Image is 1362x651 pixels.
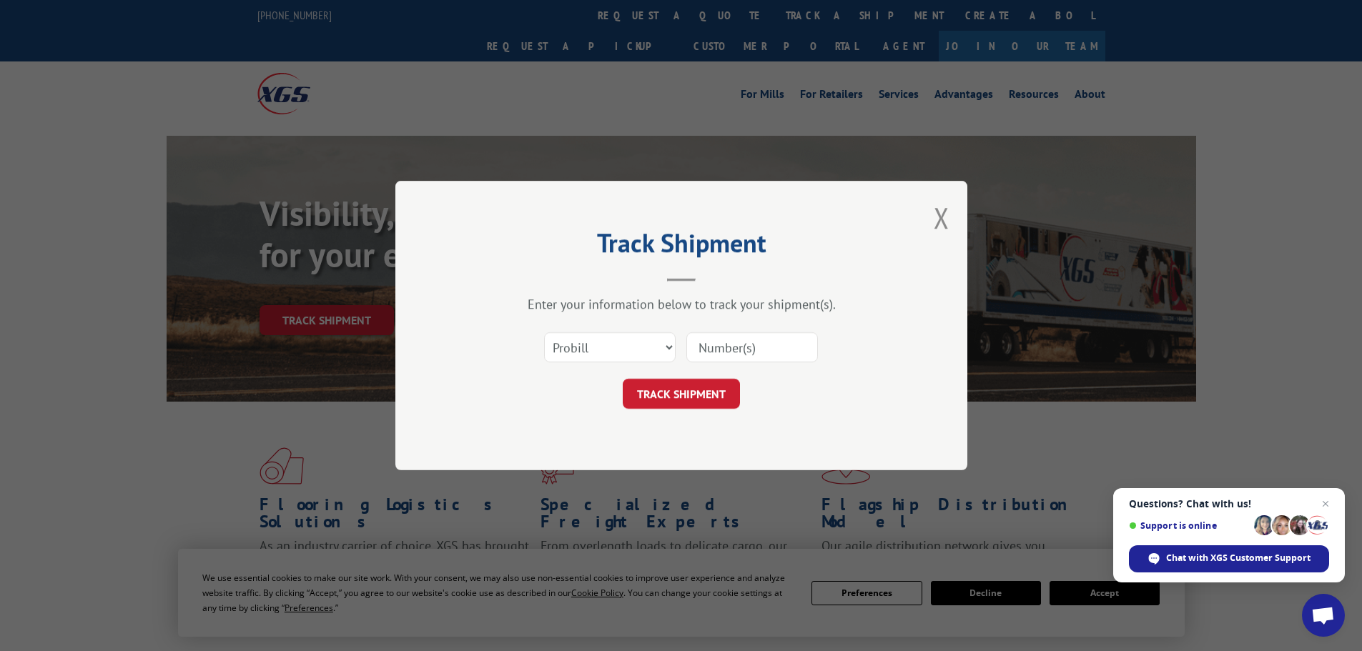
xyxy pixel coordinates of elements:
[1129,520,1249,531] span: Support is online
[1166,552,1311,565] span: Chat with XGS Customer Support
[1129,545,1329,572] div: Chat with XGS Customer Support
[467,296,896,312] div: Enter your information below to track your shipment(s).
[934,199,949,237] button: Close modal
[1302,594,1345,637] div: Open chat
[623,379,740,409] button: TRACK SHIPMENT
[1129,498,1329,510] span: Questions? Chat with us!
[1317,495,1334,512] span: Close chat
[686,332,818,362] input: Number(s)
[467,233,896,260] h2: Track Shipment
